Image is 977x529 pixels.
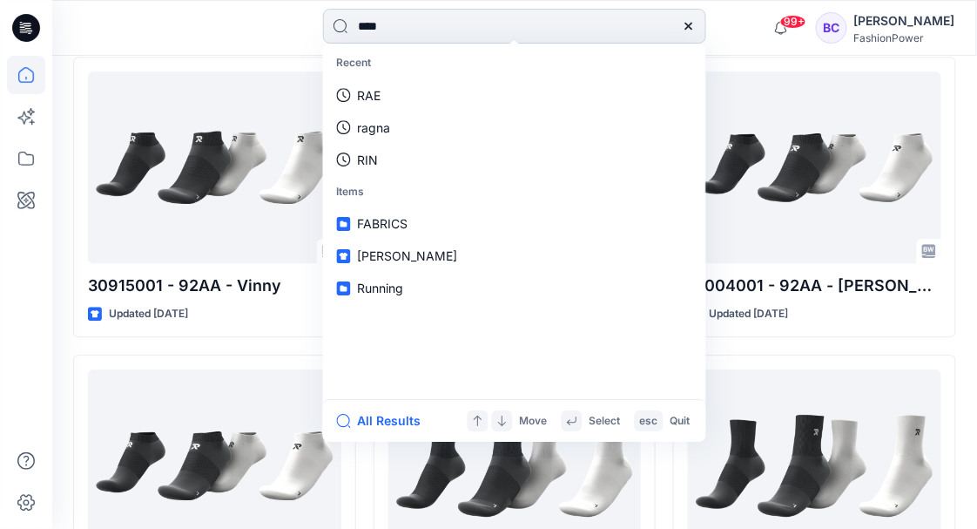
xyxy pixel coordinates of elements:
p: RIN [358,151,379,169]
a: [PERSON_NAME] [327,240,703,272]
div: [PERSON_NAME] [854,10,955,31]
a: Running [327,272,703,304]
button: All Results [337,410,433,431]
p: 31004001 - 92AA - [PERSON_NAME] [688,274,941,298]
p: Recent [327,47,703,79]
span: 99+ [780,15,806,29]
p: esc [640,412,658,431]
span: [PERSON_NAME] [358,248,458,263]
span: FABRICS [358,216,408,231]
p: Updated [DATE] [109,305,188,323]
a: ragna [327,112,703,144]
p: 30915001 - 92AA - Vinny [88,274,341,298]
p: ragna [358,119,391,137]
a: FABRICS [327,207,703,240]
p: Updated [DATE] [709,305,788,323]
span: Running [358,281,404,295]
p: Quit [670,412,691,431]
a: RAE [327,79,703,112]
p: Items [327,176,703,208]
div: FashionPower [854,31,955,44]
a: RIN [327,144,703,176]
p: Move [520,412,548,431]
div: BC [816,12,847,44]
a: 31004001 - 92AA - Victor [688,71,941,263]
p: RAE [358,86,381,105]
a: 30915001 - 92AA - Vinny [88,71,341,263]
p: Select [590,412,621,431]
